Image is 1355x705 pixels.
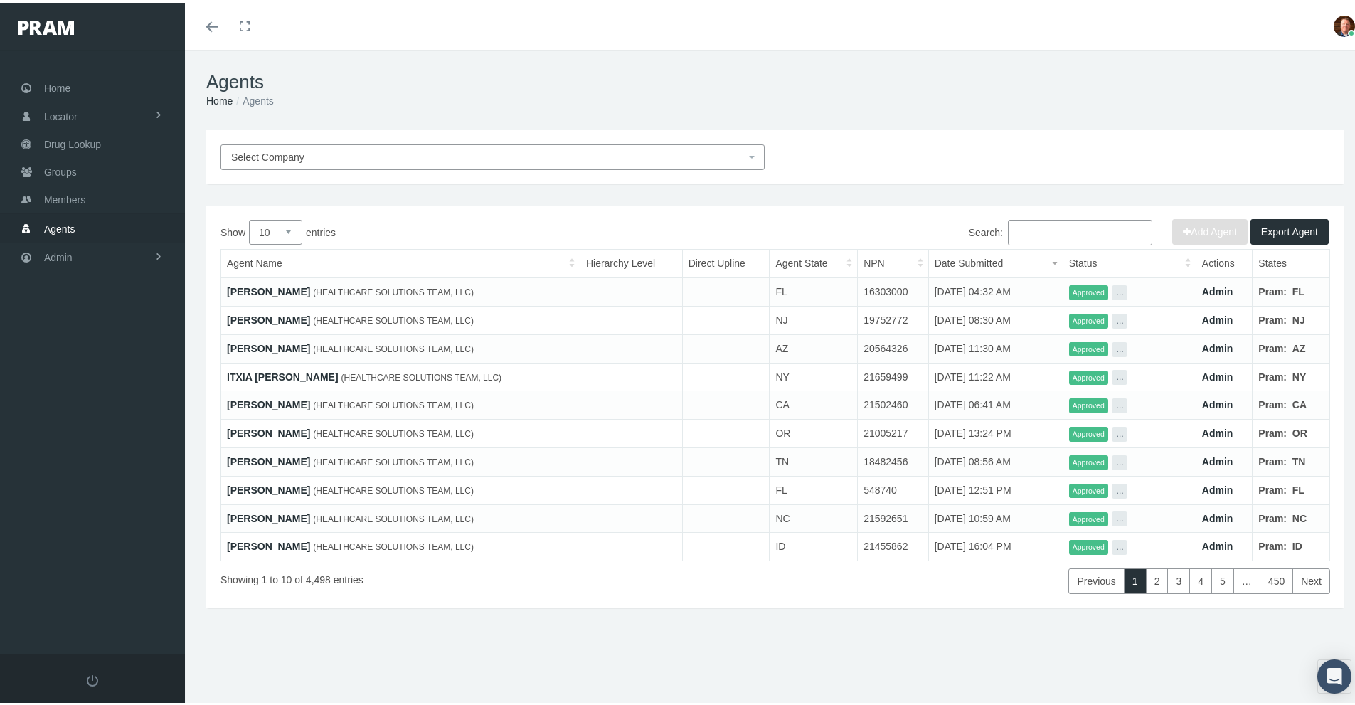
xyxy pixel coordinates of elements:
[1124,566,1147,591] a: 1
[770,247,858,275] th: Agent State: activate to sort column ascending
[1202,283,1233,295] a: Admin
[1069,339,1108,354] span: Approved
[313,483,474,493] span: (HEALTHCARE SOLUTIONS TEAM, LLC)
[858,360,929,388] td: 21659499
[969,217,1152,243] label: Search:
[1292,340,1306,351] b: AZ
[928,247,1063,275] th: Date Submitted: activate to sort column ascending
[1202,538,1233,549] a: Admin
[770,417,858,445] td: OR
[1258,453,1287,465] b: Pram:
[44,184,85,211] span: Members
[221,247,580,275] th: Agent Name: activate to sort column ascending
[1258,340,1287,351] b: Pram:
[1063,247,1196,275] th: Status: activate to sort column ascending
[770,388,858,417] td: CA
[227,340,310,351] a: [PERSON_NAME]
[1202,369,1233,380] a: Admin
[1202,340,1233,351] a: Admin
[1292,538,1302,549] b: ID
[928,502,1063,530] td: [DATE] 10:59 AM
[1167,566,1190,591] a: 3
[1112,509,1127,524] button: ...
[313,285,474,295] span: (HEALTHCARE SOLUTIONS TEAM, LLC)
[44,156,77,183] span: Groups
[1292,312,1305,323] b: NJ
[928,332,1063,360] td: [DATE] 11:30 AM
[227,396,310,408] a: [PERSON_NAME]
[1112,452,1127,467] button: ...
[206,92,233,104] a: Home
[858,304,929,332] td: 19752772
[1112,367,1127,382] button: ...
[227,538,310,549] a: [PERSON_NAME]
[858,275,929,303] td: 16303000
[1112,537,1127,552] button: ...
[928,360,1063,388] td: [DATE] 11:22 AM
[313,398,474,408] span: (HEALTHCARE SOLUTIONS TEAM, LLC)
[249,217,302,242] select: Showentries
[1292,396,1307,408] b: CA
[1112,282,1127,297] button: ...
[928,275,1063,303] td: [DATE] 04:32 AM
[858,530,929,558] td: 21455862
[858,388,929,417] td: 21502460
[1008,217,1152,243] input: Search:
[227,283,310,295] a: [PERSON_NAME]
[682,247,770,275] th: Direct Upline
[1258,369,1287,380] b: Pram:
[1202,425,1233,436] a: Admin
[770,304,858,332] td: NJ
[18,18,74,32] img: PRAM_20_x_78.png
[1202,510,1233,521] a: Admin
[231,149,304,160] span: Select Company
[1258,538,1287,549] b: Pram:
[1258,482,1287,493] b: Pram:
[1146,566,1169,591] a: 2
[858,502,929,530] td: 21592651
[1292,425,1307,436] b: OR
[1334,13,1355,34] img: S_Profile_Picture_684.jpg
[220,217,775,242] label: Show entries
[1069,424,1108,439] span: Approved
[1069,396,1108,410] span: Approved
[1258,396,1287,408] b: Pram:
[858,445,929,474] td: 18482456
[770,530,858,558] td: ID
[928,445,1063,474] td: [DATE] 08:56 AM
[1112,311,1127,326] button: ...
[313,511,474,521] span: (HEALTHCARE SOLUTIONS TEAM, LLC)
[313,539,474,549] span: (HEALTHCARE SOLUTIONS TEAM, LLC)
[1292,283,1304,295] b: FL
[1202,396,1233,408] a: Admin
[858,247,929,275] th: NPN: activate to sort column ascending
[1069,509,1108,524] span: Approved
[1202,453,1233,465] a: Admin
[44,128,101,155] span: Drug Lookup
[44,213,75,240] span: Agents
[206,68,1344,90] h1: Agents
[858,417,929,445] td: 21005217
[1292,510,1307,521] b: NC
[770,502,858,530] td: NC
[44,100,78,127] span: Locator
[1211,566,1234,591] a: 5
[313,455,474,465] span: (HEALTHCARE SOLUTIONS TEAM, LLC)
[858,332,929,360] td: 20564326
[1112,396,1127,410] button: ...
[227,312,310,323] a: [PERSON_NAME]
[1172,216,1248,242] button: Add Agent
[1069,282,1108,297] span: Approved
[1202,312,1233,323] a: Admin
[928,530,1063,558] td: [DATE] 16:04 PM
[1253,247,1330,275] th: States
[928,473,1063,502] td: [DATE] 12:51 PM
[1258,312,1287,323] b: Pram:
[1068,566,1124,591] a: Previous
[928,304,1063,332] td: [DATE] 08:30 AM
[227,425,310,436] a: [PERSON_NAME]
[233,90,273,106] li: Agents
[1112,339,1127,354] button: ...
[1069,368,1108,383] span: Approved
[1258,510,1287,521] b: Pram:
